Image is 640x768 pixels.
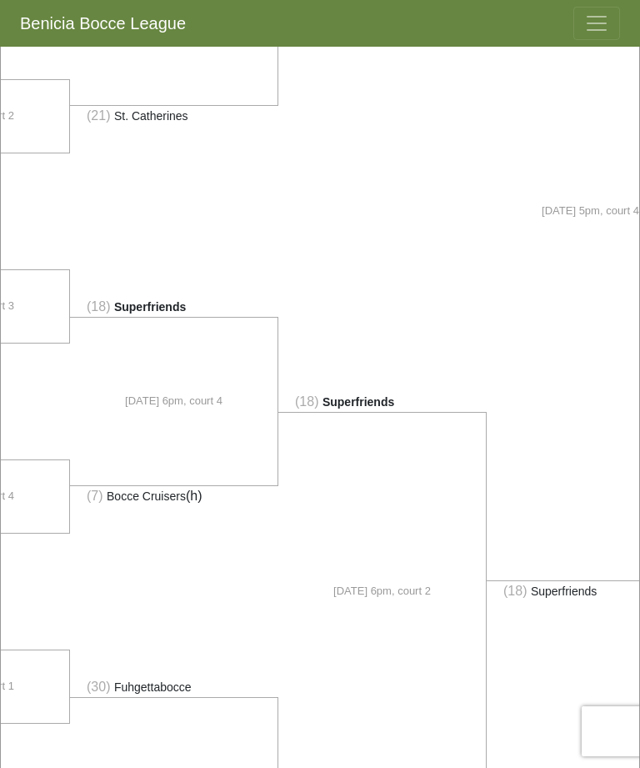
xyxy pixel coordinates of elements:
[87,680,110,694] span: (30)
[87,299,110,314] span: (18)
[70,485,278,506] li: (h)
[87,108,110,123] span: (21)
[87,489,103,503] span: (7)
[107,489,186,503] span: Bocce Cruisers
[322,395,394,409] span: Superfriends
[542,203,639,219] span: [DATE] 5pm, court 4
[114,680,192,694] span: Fuhgettabocce
[295,394,318,409] span: (18)
[114,300,186,314] span: Superfriends
[125,393,222,409] span: [DATE] 6pm, court 4
[20,7,186,40] a: Benicia Bocce League
[114,109,188,123] span: St. Catherines
[573,7,620,40] button: Toggle navigation
[503,584,527,598] span: (18)
[531,585,597,598] span: Superfriends
[333,583,431,600] span: [DATE] 6pm, court 2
